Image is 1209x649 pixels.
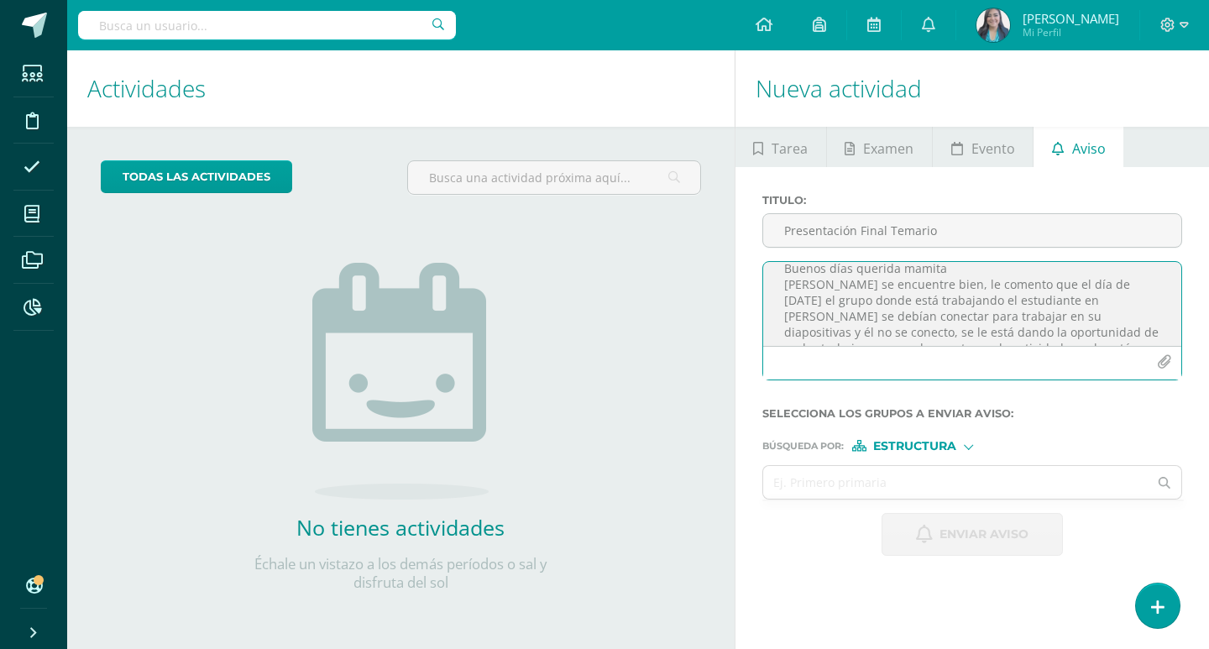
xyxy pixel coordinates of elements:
span: Estructura [873,442,956,451]
label: Selecciona los grupos a enviar aviso : [762,407,1182,420]
h2: No tienes actividades [233,513,568,542]
img: no_activities.png [312,263,489,500]
p: Échale un vistazo a los demás períodos o sal y disfruta del sol [233,555,568,592]
span: Búsqueda por : [762,442,844,451]
a: Evento [933,127,1033,167]
a: todas las Actividades [101,160,292,193]
span: Aviso [1072,128,1106,169]
span: Examen [863,128,913,169]
input: Ej. Primero primaria [763,466,1149,499]
img: a779625457fd9673aeaf94eab081dbf1.png [976,8,1010,42]
input: Busca una actividad próxima aquí... [408,161,699,194]
span: Mi Perfil [1023,25,1119,39]
button: Enviar aviso [882,513,1063,556]
textarea: Buenos días querida mamita [PERSON_NAME] se encuentre bien, le comento que el día de [DATE] el gr... [763,262,1181,346]
span: [PERSON_NAME] [1023,10,1119,27]
span: Tarea [772,128,808,169]
span: Evento [971,128,1015,169]
span: Enviar aviso [939,514,1028,555]
div: [object Object] [852,440,978,452]
label: Titulo : [762,194,1182,207]
a: Tarea [735,127,826,167]
input: Busca un usuario... [78,11,456,39]
input: Titulo [763,214,1181,247]
h1: Actividades [87,50,714,127]
a: Aviso [1034,127,1123,167]
h1: Nueva actividad [756,50,1189,127]
a: Examen [827,127,932,167]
